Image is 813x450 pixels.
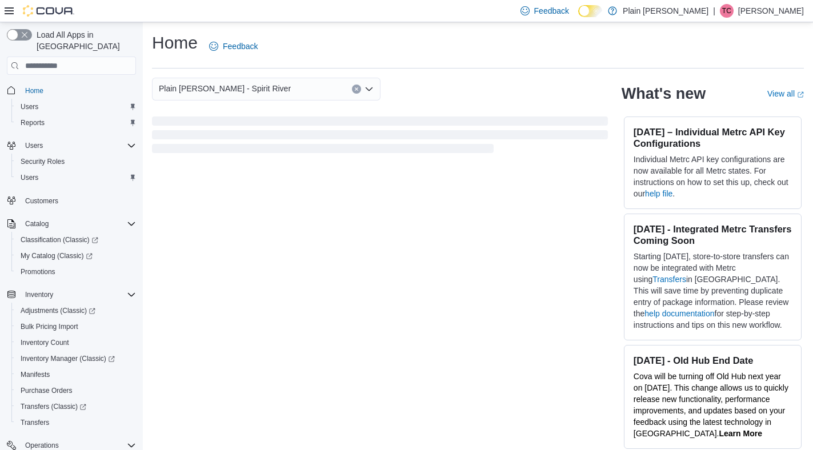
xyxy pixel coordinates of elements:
span: Transfers [16,416,136,429]
img: Cova [23,5,74,17]
span: Load All Apps in [GEOGRAPHIC_DATA] [32,29,136,52]
a: Security Roles [16,155,69,168]
span: Inventory Manager (Classic) [21,354,115,363]
button: Users [21,139,47,152]
span: Security Roles [16,155,136,168]
a: Users [16,100,43,114]
button: Catalog [2,216,141,232]
p: | [713,4,715,18]
a: Purchase Orders [16,384,77,397]
span: Customers [21,194,136,208]
a: Users [16,171,43,184]
a: Manifests [16,368,54,381]
span: Adjustments (Classic) [16,304,136,318]
a: Classification (Classic) [11,232,141,248]
span: Users [16,171,136,184]
span: Bulk Pricing Import [21,322,78,331]
span: Feedback [534,5,569,17]
a: Inventory Manager (Classic) [16,352,119,365]
p: Starting [DATE], store-to-store transfers can now be integrated with Metrc using in [GEOGRAPHIC_D... [634,251,792,331]
a: help documentation [644,309,714,318]
span: Cova will be turning off Old Hub next year on [DATE]. This change allows us to quickly release ne... [634,372,788,438]
span: Bulk Pricing Import [16,320,136,334]
button: Open list of options [365,85,374,94]
span: Users [21,173,38,182]
span: Inventory Count [16,336,136,349]
span: Inventory Manager (Classic) [16,352,136,365]
span: Purchase Orders [21,386,73,395]
span: Operations [25,441,59,450]
span: My Catalog (Classic) [21,251,93,260]
span: Promotions [21,267,55,276]
span: Dark Mode [578,17,579,18]
a: Transfers [652,275,686,284]
h3: [DATE] - Old Hub End Date [634,355,792,366]
a: Customers [21,194,63,208]
a: My Catalog (Classic) [11,248,141,264]
a: Adjustments (Classic) [11,303,141,319]
button: Catalog [21,217,53,231]
span: Reports [16,116,136,130]
span: Users [16,100,136,114]
a: Reports [16,116,49,130]
h3: [DATE] – Individual Metrc API Key Configurations [634,126,792,149]
span: TC [722,4,731,18]
span: Users [21,102,38,111]
a: Bulk Pricing Import [16,320,83,334]
div: Tatum Carson [720,4,734,18]
a: Adjustments (Classic) [16,304,100,318]
span: Promotions [16,265,136,279]
h2: What's new [622,85,706,103]
button: Reports [11,115,141,131]
a: Learn More [719,429,762,438]
span: Feedback [223,41,258,52]
h3: [DATE] - Integrated Metrc Transfers Coming Soon [634,223,792,246]
span: Loading [152,119,608,155]
a: Promotions [16,265,60,279]
a: Transfers [16,416,54,429]
span: Catalog [21,217,136,231]
span: Purchase Orders [16,384,136,397]
button: Users [2,138,141,154]
span: Plain [PERSON_NAME] - Spirit River [159,82,291,95]
button: Security Roles [11,154,141,170]
button: Customers [2,192,141,209]
button: Inventory [21,288,58,302]
span: Manifests [21,370,50,379]
button: Purchase Orders [11,383,141,399]
span: Transfers (Classic) [16,400,136,413]
span: Transfers (Classic) [21,402,86,411]
button: Manifests [11,367,141,383]
a: Classification (Classic) [16,233,103,247]
button: Clear input [352,85,361,94]
span: Manifests [16,368,136,381]
a: Inventory Count [16,336,74,349]
span: Inventory [21,288,136,302]
span: Catalog [25,219,49,228]
span: Security Roles [21,157,65,166]
span: Adjustments (Classic) [21,306,95,315]
h1: Home [152,31,198,54]
span: Home [25,86,43,95]
a: Transfers (Classic) [11,399,141,415]
span: Users [21,139,136,152]
span: Inventory [25,290,53,299]
button: Home [2,82,141,98]
a: help file [645,189,672,198]
a: Inventory Manager (Classic) [11,351,141,367]
p: Plain [PERSON_NAME] [623,4,708,18]
span: Users [25,141,43,150]
a: Feedback [205,35,262,58]
span: Inventory Count [21,338,69,347]
a: Transfers (Classic) [16,400,91,413]
button: Inventory [2,287,141,303]
button: Transfers [11,415,141,431]
span: Transfers [21,418,49,427]
a: Home [21,84,48,98]
button: Inventory Count [11,335,141,351]
span: Reports [21,118,45,127]
span: Customers [25,196,58,206]
p: [PERSON_NAME] [738,4,804,18]
button: Bulk Pricing Import [11,319,141,335]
